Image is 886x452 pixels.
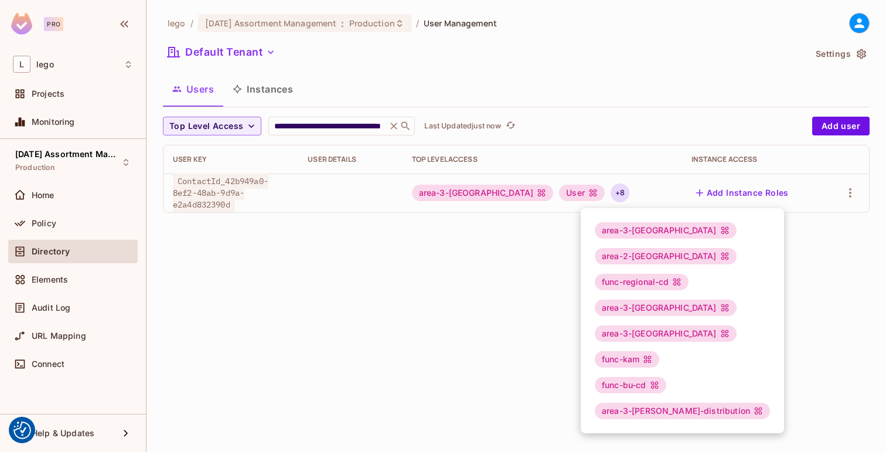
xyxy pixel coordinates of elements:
[595,403,770,419] div: area-3-[PERSON_NAME]-distribution
[595,274,689,290] div: func-regional-cd
[595,351,659,368] div: func-kam
[595,222,737,239] div: area-3-[GEOGRAPHIC_DATA]
[595,377,666,393] div: func-bu-cd
[595,325,737,342] div: area-3-[GEOGRAPHIC_DATA]
[13,422,31,439] img: Revisit consent button
[595,248,737,264] div: area-2-[GEOGRAPHIC_DATA]
[13,422,31,439] button: Consent Preferences
[595,300,737,316] div: area-3-[GEOGRAPHIC_DATA]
